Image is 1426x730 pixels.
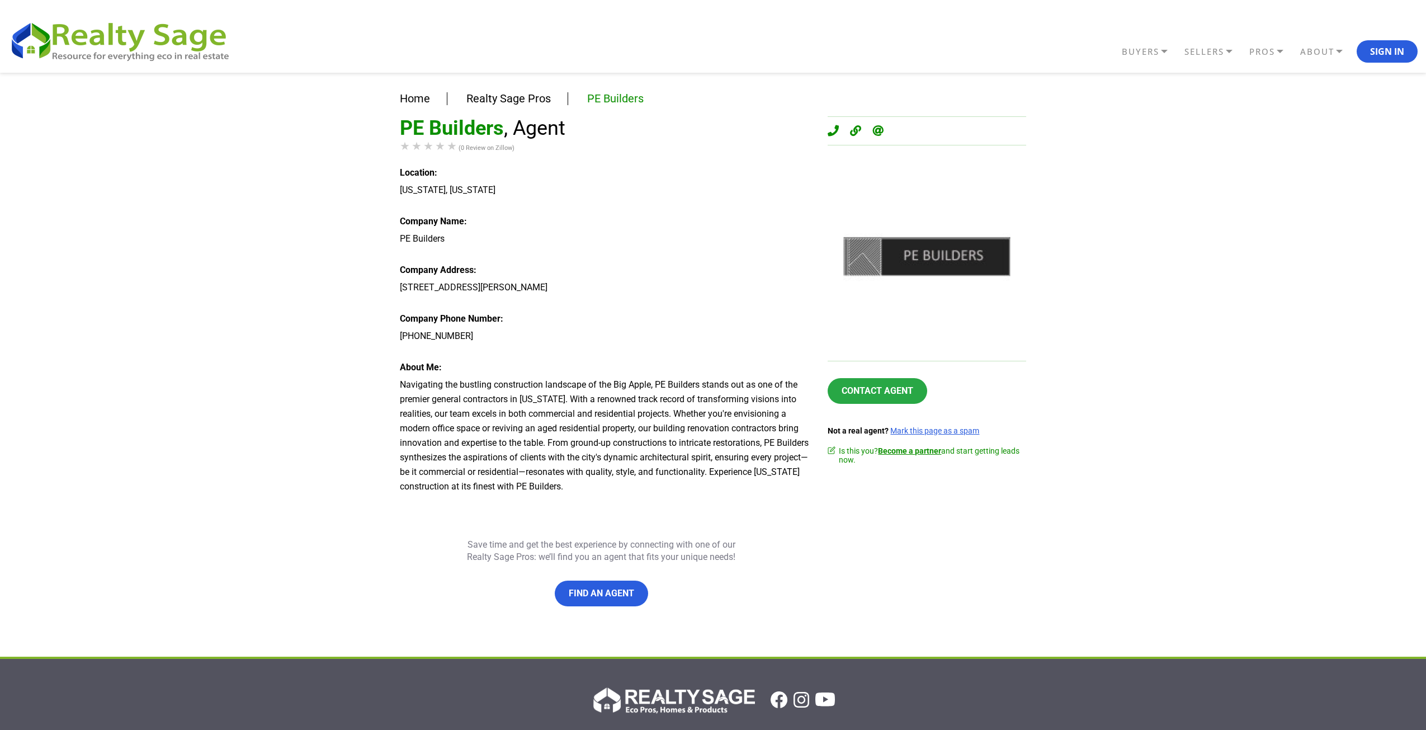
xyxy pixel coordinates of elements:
[400,166,811,180] div: Location:
[400,232,811,246] div: PE Builders
[400,214,811,229] div: Company Name:
[400,116,811,140] h1: PE Builders
[828,378,927,404] a: Contact Agent
[8,18,240,63] img: REALTY SAGE
[400,263,811,277] div: Company Address:
[400,360,811,375] div: About Me:
[400,280,811,295] div: [STREET_ADDRESS][PERSON_NAME]
[555,581,648,606] a: Find an Agent
[828,446,1026,464] div: Is this you? and start getting leads now.
[1119,42,1182,62] a: BUYERS
[400,140,459,152] div: Rating of this product is 0 out of 5.
[504,116,565,140] span: , Agent
[1297,42,1357,62] a: ABOUT
[1182,42,1246,62] a: SELLERS
[400,140,811,156] div: (0 Review on Zillow)
[1357,40,1418,63] button: Sign In
[466,92,551,105] a: Realty Sage Pros
[591,684,755,715] img: Realty Sage Logo
[828,154,1026,352] img: PE Builders
[878,446,941,455] a: Become a partner
[400,378,811,494] div: Navigating the bustling construction landscape of the Big Apple, PE Builders stands out as one of...
[400,312,811,326] div: Company Phone Number:
[400,329,811,343] div: [PHONE_NUMBER]
[400,92,430,105] a: Home
[1246,42,1297,62] a: PROS
[890,426,979,435] a: Mark this page as a spam
[461,539,741,564] p: Save time and get the best experience by connecting with one of our Realty Sage Pros: we’ll find ...
[400,183,811,197] div: [US_STATE], [US_STATE]
[587,92,644,105] a: PE Builders
[828,426,1026,435] div: Not a real agent?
